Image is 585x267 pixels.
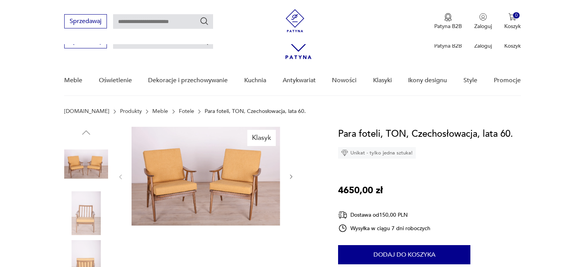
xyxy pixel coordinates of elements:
[504,23,521,30] p: Koszyk
[434,42,462,50] p: Patyna B2B
[205,108,306,114] p: Para foteli, TON, Czechosłowacja, lata 60.
[338,210,347,220] img: Ikona dostawy
[64,19,107,25] a: Sprzedawaj
[64,142,108,186] img: Zdjęcie produktu Para foteli, TON, Czechosłowacja, lata 60.
[463,66,477,95] a: Style
[341,149,348,156] img: Ikona diamentu
[64,191,108,235] img: Zdjęcie produktu Para foteli, TON, Czechosłowacja, lata 60.
[513,12,520,19] div: 0
[479,13,487,21] img: Ikonka użytkownika
[474,42,492,50] p: Zaloguj
[152,108,168,114] a: Meble
[474,23,492,30] p: Zaloguj
[408,66,447,95] a: Ikony designu
[64,14,107,28] button: Sprzedawaj
[64,39,107,45] a: Sprzedawaj
[283,9,307,32] img: Patyna - sklep z meblami i dekoracjami vintage
[332,66,357,95] a: Nowości
[338,245,470,264] button: Dodaj do koszyka
[508,13,516,21] img: Ikona koszyka
[373,66,392,95] a: Klasyki
[338,224,430,233] div: Wysyłka w ciągu 7 dni roboczych
[434,23,462,30] p: Patyna B2B
[338,183,383,198] p: 4650,00 zł
[64,66,82,95] a: Meble
[494,66,521,95] a: Promocje
[120,108,142,114] a: Produkty
[148,66,228,95] a: Dekoracje i przechowywanie
[504,13,521,30] button: 0Koszyk
[200,17,209,26] button: Szukaj
[338,127,513,141] h1: Para foteli, TON, Czechosłowacja, lata 60.
[99,66,132,95] a: Oświetlenie
[244,66,266,95] a: Kuchnia
[434,13,462,30] button: Patyna B2B
[247,130,276,146] div: Klasyk
[132,127,280,226] img: Zdjęcie produktu Para foteli, TON, Czechosłowacja, lata 60.
[338,147,416,159] div: Unikat - tylko jedna sztuka!
[338,210,430,220] div: Dostawa od 150,00 PLN
[474,13,492,30] button: Zaloguj
[444,13,452,22] img: Ikona medalu
[434,13,462,30] a: Ikona medaluPatyna B2B
[504,42,521,50] p: Koszyk
[179,108,194,114] a: Fotele
[283,66,316,95] a: Antykwariat
[64,108,109,114] a: [DOMAIN_NAME]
